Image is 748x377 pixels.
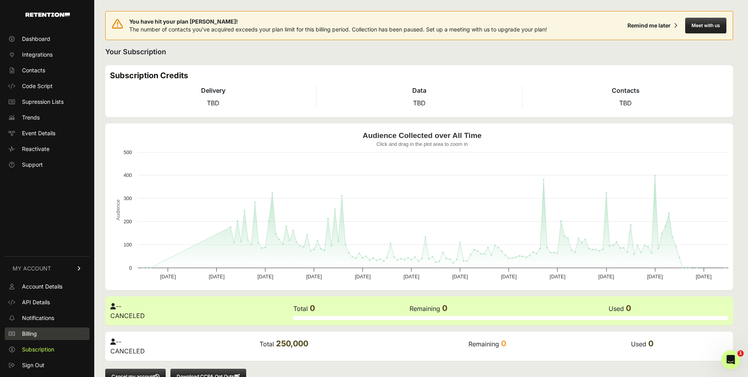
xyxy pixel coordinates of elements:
span: Event Details [22,129,55,137]
span: Integrations [22,51,53,59]
label: Used [609,305,624,313]
span: 1 [737,350,744,357]
div: -- [110,302,293,311]
span: 250,000 [276,339,308,348]
a: Dashboard [5,33,90,45]
label: Remaining [468,340,499,348]
a: Support [5,158,90,171]
text: 200 [124,219,132,224]
text: 500 [124,149,132,155]
a: API Details [5,296,90,309]
a: Account Details [5,280,90,293]
a: Trends [5,111,90,124]
text: Click and drag in the plot area to zoom in [377,141,468,147]
text: Audience Collected over All Time [363,131,482,140]
a: Code Script [5,80,90,92]
span: MY ACCOUNT [13,265,51,272]
label: Used [631,340,646,348]
a: Reactivate [5,143,90,155]
a: Billing [5,327,90,340]
button: Remind me later [624,18,680,33]
span: 0 [626,303,631,313]
button: Meet with us [685,18,726,33]
a: Notifications [5,312,90,324]
span: Supression Lists [22,98,64,106]
label: Total [293,305,308,313]
span: Contacts [22,66,45,74]
span: Account Details [22,283,62,291]
text: 300 [124,195,132,201]
span: Notifications [22,314,54,322]
span: Code Script [22,82,53,90]
text: 100 [124,242,132,248]
h2: Your Subscription [105,46,733,57]
img: Retention.com [26,13,70,17]
text: [DATE] [306,274,322,280]
text: [DATE] [696,274,711,280]
a: Sign Out [5,359,90,371]
text: [DATE] [209,274,225,280]
text: [DATE] [550,274,565,280]
h4: Contacts [523,86,728,95]
text: [DATE] [598,274,614,280]
td: CANCELED [110,337,259,356]
span: Subscription [22,346,54,353]
text: [DATE] [452,274,468,280]
iframe: Intercom live chat [721,350,740,369]
text: [DATE] [501,274,517,280]
text: 0 [129,265,132,271]
span: API Details [22,298,50,306]
div: -- [110,337,259,346]
text: Audience [115,199,121,220]
span: 0 [442,303,447,313]
span: Billing [22,330,37,338]
label: Total [260,340,274,348]
span: Dashboard [22,35,50,43]
svg: Audience Collected over All Time [110,128,734,285]
a: Subscription [5,343,90,356]
h4: Data [316,86,522,95]
span: You have hit your plan [PERSON_NAME]! [129,18,547,26]
span: Sign Out [22,361,44,369]
label: Remaining [410,305,440,313]
td: CANCELED [110,301,293,321]
a: MY ACCOUNT [5,256,90,280]
text: [DATE] [404,274,419,280]
span: Support [22,161,43,169]
span: Trends [22,114,40,121]
text: 400 [124,172,132,178]
text: [DATE] [160,274,176,280]
a: Integrations [5,48,90,61]
h4: Delivery [110,86,316,95]
a: Contacts [5,64,90,77]
span: 0 [648,339,653,348]
h3: Subscription Credits [110,70,728,81]
a: Supression Lists [5,96,90,108]
span: TBD [413,99,426,107]
span: 0 [501,339,506,348]
span: Reactivate [22,145,49,153]
text: [DATE] [355,274,371,280]
span: TBD [619,99,632,107]
div: Remind me later [627,22,671,29]
span: 0 [310,303,315,313]
text: [DATE] [647,274,663,280]
a: Event Details [5,127,90,140]
text: [DATE] [258,274,273,280]
span: The number of contacts you've acquired exceeds your plan limit for this billing period. Collectio... [129,26,547,33]
span: TBD [207,99,219,107]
